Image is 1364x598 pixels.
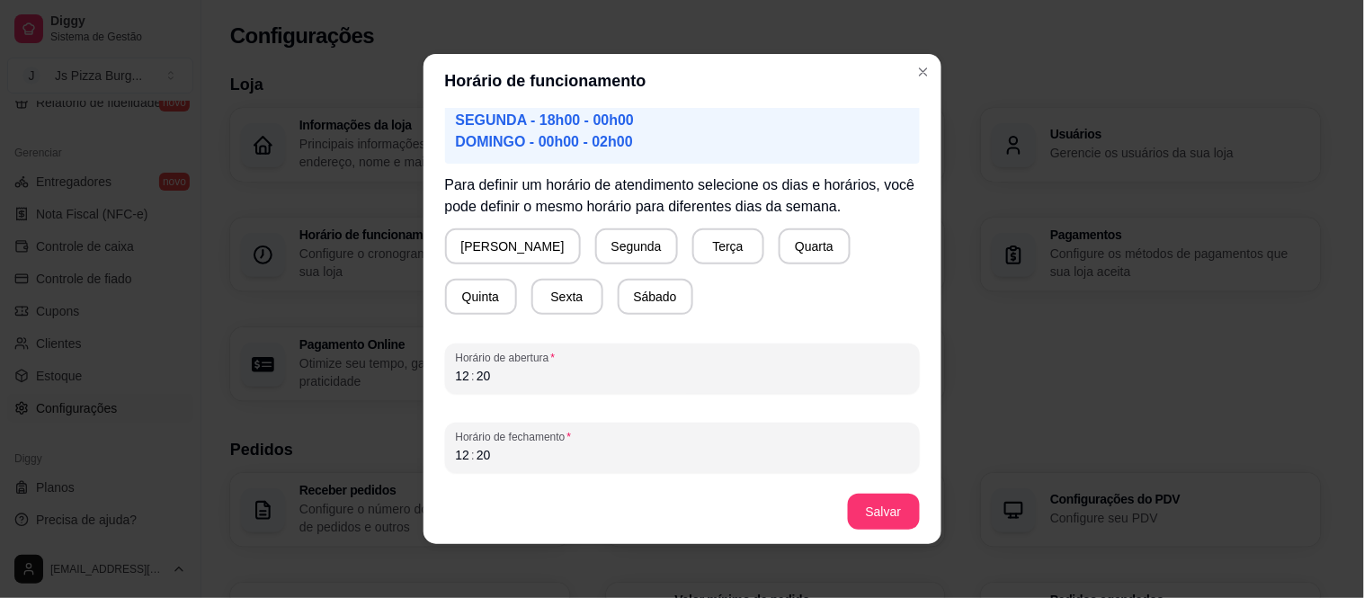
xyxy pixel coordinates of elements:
[456,351,909,365] span: Horário de abertura
[445,279,517,315] button: Quinta
[618,279,693,315] button: Sábado
[531,279,603,315] button: Sexta
[475,367,493,385] div: minute,
[909,58,938,86] button: Close
[454,367,472,385] div: hour,
[456,134,633,149] span: DOMINGO - 00h00 - 02h00
[456,112,635,128] span: SEGUNDA - 18h00 - 00h00
[692,228,764,264] button: Terça
[445,174,920,218] p: Para definir um horário de atendimento selecione os dias e horários, você pode definir o mesmo ho...
[469,446,477,464] div: :
[454,446,472,464] div: hour,
[595,228,678,264] button: Segunda
[445,228,581,264] button: [PERSON_NAME]
[469,367,477,385] div: :
[848,494,920,530] button: Salvar
[456,430,909,444] span: Horário de fechamento
[456,67,909,153] p: O horário da madrugada deverá ser cadastrado no dia seguinte, exemplo:
[779,228,851,264] button: Quarta
[475,446,493,464] div: minute,
[423,54,941,108] header: Horário de funcionamento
